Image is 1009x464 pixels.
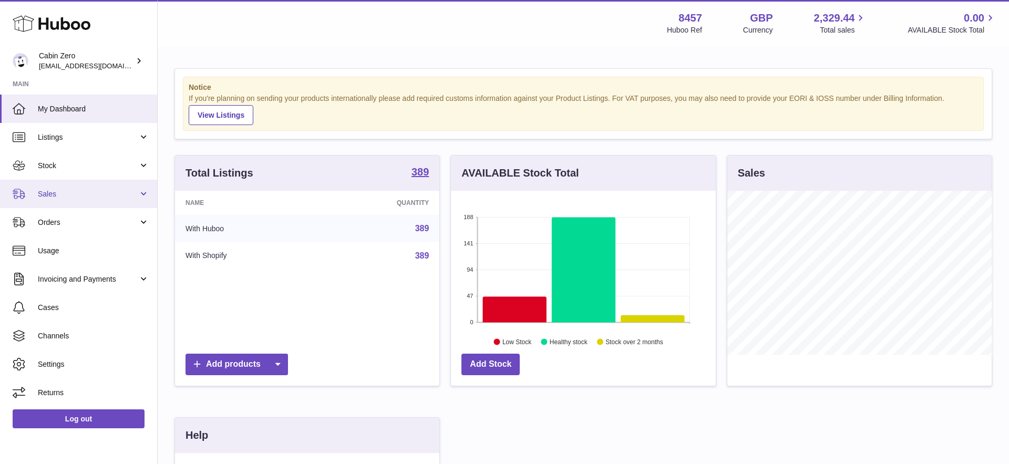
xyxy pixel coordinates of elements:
[461,166,579,180] h3: AVAILABLE Stock Total
[470,319,473,325] text: 0
[678,11,702,25] strong: 8457
[186,354,288,375] a: Add products
[13,53,28,69] img: huboo@cabinzero.com
[13,409,145,428] a: Log out
[38,189,138,199] span: Sales
[550,338,588,345] text: Healthy stock
[38,359,149,369] span: Settings
[464,214,473,220] text: 188
[502,338,532,345] text: Low Stock
[606,338,663,345] text: Stock over 2 months
[38,274,138,284] span: Invoicing and Payments
[39,51,133,71] div: Cabin Zero
[189,94,978,125] div: If you're planning on sending your products internationally please add required customs informati...
[186,166,253,180] h3: Total Listings
[38,303,149,313] span: Cases
[411,167,429,179] a: 389
[464,240,473,246] text: 141
[738,166,765,180] h3: Sales
[908,25,996,35] span: AVAILABLE Stock Total
[667,25,702,35] div: Huboo Ref
[38,132,138,142] span: Listings
[964,11,984,25] span: 0.00
[175,215,317,242] td: With Huboo
[415,251,429,260] a: 389
[467,266,473,273] text: 94
[39,61,155,70] span: [EMAIL_ADDRESS][DOMAIN_NAME]
[467,293,473,299] text: 47
[908,11,996,35] a: 0.00 AVAILABLE Stock Total
[743,25,773,35] div: Currency
[189,83,978,92] strong: Notice
[814,11,867,35] a: 2,329.44 Total sales
[750,11,773,25] strong: GBP
[38,246,149,256] span: Usage
[317,191,439,215] th: Quantity
[38,388,149,398] span: Returns
[38,104,149,114] span: My Dashboard
[461,354,520,375] a: Add Stock
[814,11,855,25] span: 2,329.44
[175,242,317,270] td: With Shopify
[189,105,253,125] a: View Listings
[415,224,429,233] a: 389
[186,428,208,442] h3: Help
[38,218,138,228] span: Orders
[38,331,149,341] span: Channels
[175,191,317,215] th: Name
[820,25,867,35] span: Total sales
[38,161,138,171] span: Stock
[411,167,429,177] strong: 389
